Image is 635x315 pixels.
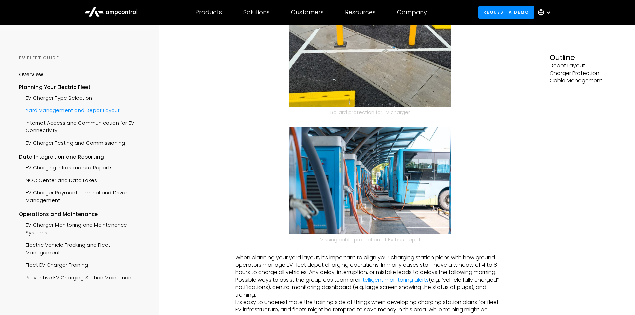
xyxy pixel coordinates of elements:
p: Charger Protection [550,70,616,77]
a: Preventive EV Charging Station Maintenance [19,271,138,283]
a: Yard Management and Depot Layout [19,103,120,116]
a: NOC Center and Data Lakes [19,173,97,186]
figcaption: Bollard protection for EV charger [289,109,451,116]
div: Company [397,9,427,16]
div: Solutions [243,9,270,16]
a: EV Charger Monitoring and Maintenance Systems [19,218,146,238]
p: ‍ [235,246,505,254]
a: intelligent monitoring alerts [358,276,429,284]
div: Products [195,9,222,16]
a: Overview [19,71,43,83]
div: Overview [19,71,43,78]
a: EV Charging Infrastructure Reports [19,161,113,173]
p: Depot Layout [550,62,616,69]
img: Ampcontrol Cable management for EV chargers with buses [289,127,451,234]
div: Planning Your Electric Fleet [19,84,146,91]
a: Electric Vehicle Tracking and Fleet Management [19,238,146,258]
div: Data Integration and Reporting [19,153,146,161]
a: Request a demo [478,6,534,18]
p: Cable Management [550,77,616,84]
div: Resources [345,9,376,16]
a: EV Charger Payment Terminal and Driver Management [19,186,146,206]
p: ‍ [235,119,505,126]
a: Internet Access and Communication for EV Connectivity [19,116,146,136]
p: When planning your yard layout, it’s important to align your charging station plans with how grou... [235,254,505,299]
figcaption: Missing cable protection at EV bus depot [289,236,451,243]
a: EV Charger Testing and Commissioning [19,136,125,148]
a: EV Charger Type Selection [19,91,92,103]
div: Customers [291,9,324,16]
a: Fleet EV Charger Training [19,258,88,270]
div: Operations and Maintenance [19,211,146,218]
div: Ev Fleet GUIDE [19,55,146,61]
h3: Outline [550,53,616,62]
